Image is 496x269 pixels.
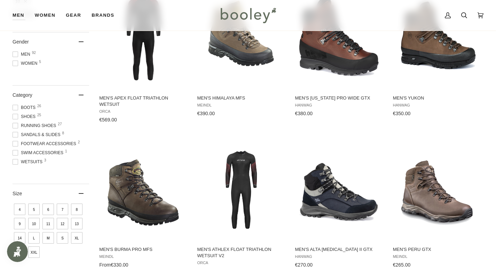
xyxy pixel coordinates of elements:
[28,204,40,215] span: Size: 5
[99,117,117,122] span: €569.00
[13,122,58,129] span: Running Shoes
[78,141,80,144] span: 2
[295,103,383,108] span: Hanwag
[99,95,187,108] span: Men's Apex Float Triathlon Wetsuit
[393,111,411,116] span: €350.00
[13,92,32,98] span: Category
[57,218,68,229] span: Size: 12
[13,159,45,165] span: Wetsuits
[28,218,40,229] span: Size: 10
[197,111,215,116] span: €390.00
[14,232,25,244] span: Size: 14
[294,144,384,234] img: Hanwag Men's Alta Bunion II GTX Navy / Grey - Booley Galway
[28,246,40,258] span: Size: XXL
[99,254,187,259] span: Meindl
[92,12,114,19] span: Brands
[13,51,32,57] span: Men
[13,132,62,138] span: Sandals & Slides
[39,60,41,64] span: 5
[99,262,111,268] span: From
[35,12,55,19] span: Women
[32,51,36,55] span: 92
[197,103,285,108] span: Meindl
[196,144,286,234] img: Orca Men's Athlex Float Triathlon Wetsuit V2 Black / Red - Booley Galway
[71,218,82,229] span: Size: 13
[197,95,285,101] span: Men's Himalaya MFS
[13,150,65,156] span: Swim Accessories
[295,246,383,253] span: Men's Alta [MEDICAL_DATA] II GTX
[393,254,481,259] span: Meindl
[392,144,482,234] img: Meindl Men's Peru GTX Brown - Booley Galway
[14,204,25,215] span: Size: 4
[57,232,68,244] span: Size: S
[393,262,411,268] span: €265.00
[71,204,82,215] span: Size: 8
[13,12,24,19] span: Men
[13,104,38,111] span: Boots
[98,144,188,234] img: Men's Burma PRO MFS - Booley Galway
[393,246,481,253] span: Men's Peru GTX
[197,246,285,259] span: Men's Athlex Float Triathlon Wetsuit V2
[57,204,68,215] span: Size: 7
[13,39,29,45] span: Gender
[111,262,128,268] span: €330.00
[65,150,67,153] span: 1
[42,218,54,229] span: Size: 11
[295,111,313,116] span: €380.00
[58,122,62,126] span: 27
[218,5,278,25] img: Booley
[13,141,78,147] span: Footwear Accessories
[13,113,38,120] span: Shoes
[99,109,187,114] span: Orca
[295,95,383,101] span: Men's [US_STATE] Pro Wide GTX
[42,232,54,244] span: Size: M
[71,232,82,244] span: Size: XL
[14,218,25,229] span: Size: 9
[37,113,41,117] span: 25
[13,60,39,66] span: Women
[7,241,28,262] iframe: Button to open loyalty program pop-up
[393,95,481,101] span: Men's Yukon
[28,232,40,244] span: Size: L
[66,12,81,19] span: Gear
[13,191,22,196] span: Size
[197,261,285,265] span: Orca
[42,204,54,215] span: Size: 6
[99,246,187,253] span: Men's Burma PRO MFS
[295,262,313,268] span: €270.00
[295,254,383,259] span: Hanwag
[393,103,481,108] span: Hanwag
[37,104,41,108] span: 26
[62,132,64,135] span: 8
[44,159,46,162] span: 3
